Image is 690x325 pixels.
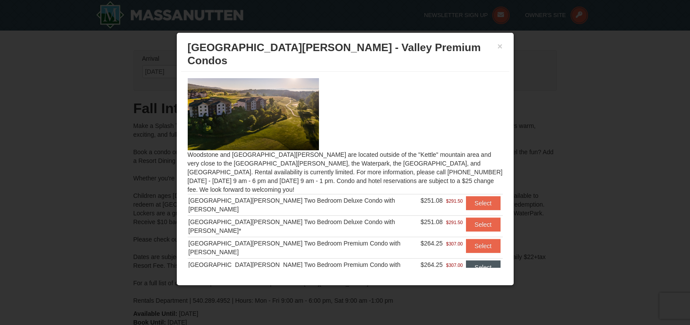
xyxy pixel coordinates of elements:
[189,196,419,214] div: [GEOGRAPHIC_DATA][PERSON_NAME] Two Bedroom Deluxe Condo with [PERSON_NAME]
[446,218,463,227] span: $291.50
[497,42,503,51] button: ×
[446,197,463,205] span: $291.50
[189,218,419,235] div: [GEOGRAPHIC_DATA][PERSON_NAME] Two Bedroom Deluxe Condo with [PERSON_NAME]*
[188,78,319,150] img: 19219041-4-ec11c166.jpg
[420,261,443,268] span: $264.25
[189,239,419,256] div: [GEOGRAPHIC_DATA][PERSON_NAME] Two Bedroom Premium Condo with [PERSON_NAME]
[466,239,501,253] button: Select
[181,72,509,268] div: Woodstone and [GEOGRAPHIC_DATA][PERSON_NAME] are located outside of the "Kettle" mountain area an...
[420,218,443,225] span: $251.08
[466,260,501,274] button: Select
[420,197,443,204] span: $251.08
[446,261,463,270] span: $307.00
[466,196,501,210] button: Select
[189,260,419,278] div: [GEOGRAPHIC_DATA][PERSON_NAME] Two Bedroom Premium Condo with [PERSON_NAME]*
[446,239,463,248] span: $307.00
[188,41,481,66] span: [GEOGRAPHIC_DATA][PERSON_NAME] - Valley Premium Condos
[420,240,443,247] span: $264.25
[466,218,501,232] button: Select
